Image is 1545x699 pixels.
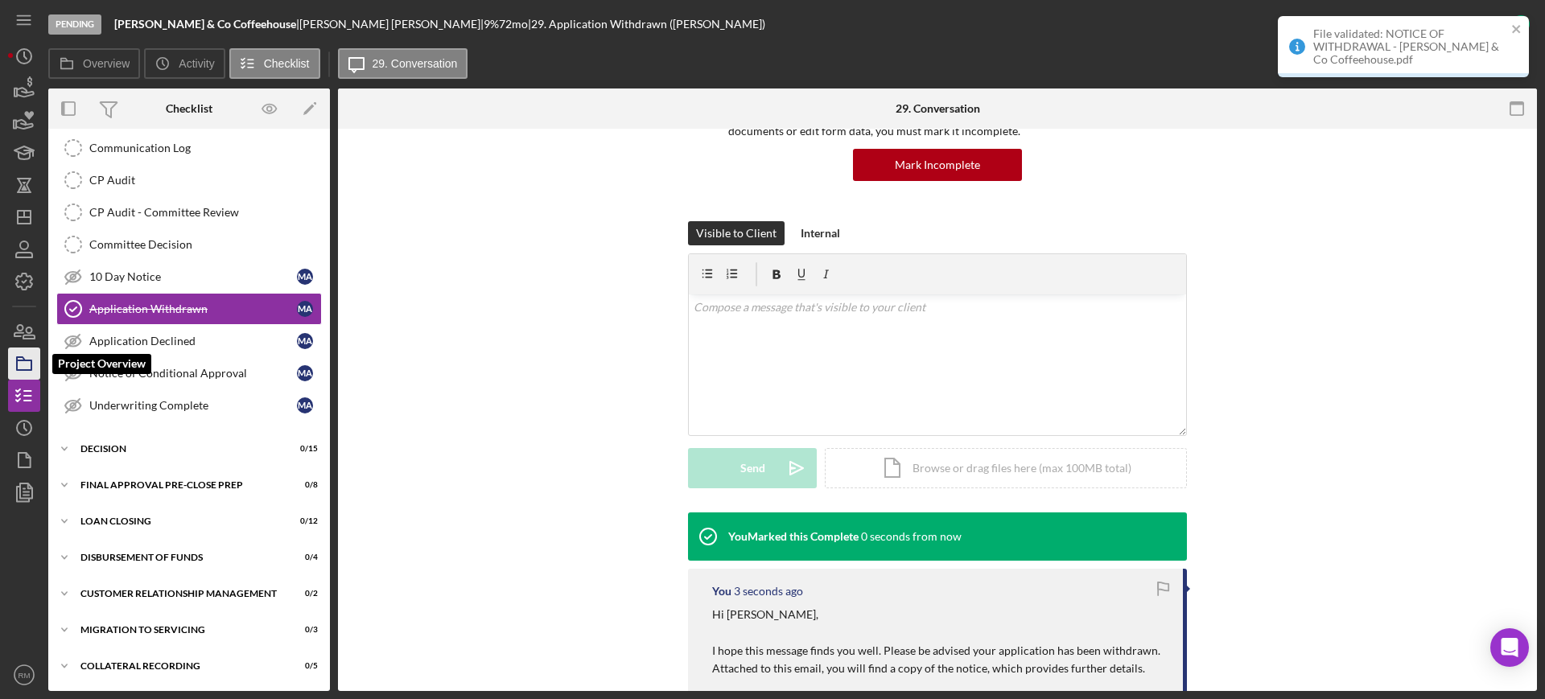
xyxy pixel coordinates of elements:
div: Complete [1452,8,1501,40]
a: Notice of Conditional ApprovalMA [56,357,322,389]
button: Activity [144,48,225,79]
time: 2025-08-28 13:56 [861,530,962,543]
div: Disbursement of Funds [80,553,278,562]
div: Communication Log [89,142,321,154]
b: [PERSON_NAME] & Co Coffeehouse [114,17,296,31]
div: You [712,585,731,598]
div: 9 % [484,18,499,31]
div: Final Approval Pre-Close Prep [80,480,278,490]
div: You Marked this Complete [728,530,859,543]
a: Committee Decision [56,228,322,261]
div: Checklist [166,102,212,115]
div: [PERSON_NAME] [PERSON_NAME] | [299,18,484,31]
div: Underwriting Complete [89,399,297,412]
div: Customer Relationship Management [80,589,278,598]
a: CP Audit [56,164,322,196]
div: Migration to Servicing [80,625,278,635]
div: 0 / 2 [289,589,318,598]
button: RM [8,659,40,691]
div: Pending [48,14,101,35]
div: Committee Decision [89,238,321,251]
a: 10 Day NoticeMA [56,261,322,293]
button: Checklist [229,48,320,79]
div: CP Audit - Committee Review [89,206,321,219]
div: M A [297,333,313,349]
a: Application WithdrawnMA [56,293,322,325]
text: RM [19,671,31,680]
time: 2025-08-28 13:56 [734,585,803,598]
div: 0 / 3 [289,625,318,635]
div: 0 / 15 [289,444,318,454]
a: Communication Log [56,132,322,164]
div: 0 / 5 [289,661,318,671]
div: M A [297,301,313,317]
label: Activity [179,57,214,70]
div: 29. Conversation [896,102,980,115]
div: Loan Closing [80,516,278,526]
div: Application Declined [89,335,297,347]
div: Send [740,448,765,488]
div: M A [297,365,313,381]
div: M A [297,269,313,285]
div: | 29. Application Withdrawn ([PERSON_NAME]) [528,18,765,31]
a: CP Audit - Committee Review [56,196,322,228]
a: Underwriting CompleteMA [56,389,322,421]
div: Decision [80,444,278,454]
button: Overview [48,48,140,79]
button: 29. Conversation [338,48,468,79]
div: 10 Day Notice [89,270,297,283]
div: File validated: NOTICE OF WITHDRAWAL - [PERSON_NAME] & Co Coffeehouse.pdf [1313,27,1506,66]
label: Checklist [264,57,310,70]
div: Mark Incomplete [895,149,980,181]
div: 0 / 4 [289,553,318,562]
button: Send [688,448,817,488]
div: Collateral Recording [80,661,278,671]
div: 0 / 12 [289,516,318,526]
div: CP Audit [89,174,321,187]
label: 29. Conversation [373,57,458,70]
div: Application Withdrawn [89,302,297,315]
div: Open Intercom Messenger [1490,628,1529,667]
div: Visible to Client [696,221,777,245]
button: Internal [793,221,848,245]
div: 72 mo [499,18,528,31]
div: 0 / 8 [289,480,318,490]
div: Internal [801,221,840,245]
button: close [1511,23,1522,38]
p: I hope this message finds you well. Please be advised your application has been withdrawn. Attach... [712,642,1167,678]
a: Application DeclinedMA [56,325,322,357]
p: Hi [PERSON_NAME], [712,606,1167,623]
div: M A [297,397,313,413]
label: Overview [83,57,130,70]
div: Notice of Conditional Approval [89,367,297,380]
div: | [114,18,299,31]
button: Mark Incomplete [853,149,1022,181]
button: Visible to Client [688,221,785,245]
button: Complete [1436,8,1537,40]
